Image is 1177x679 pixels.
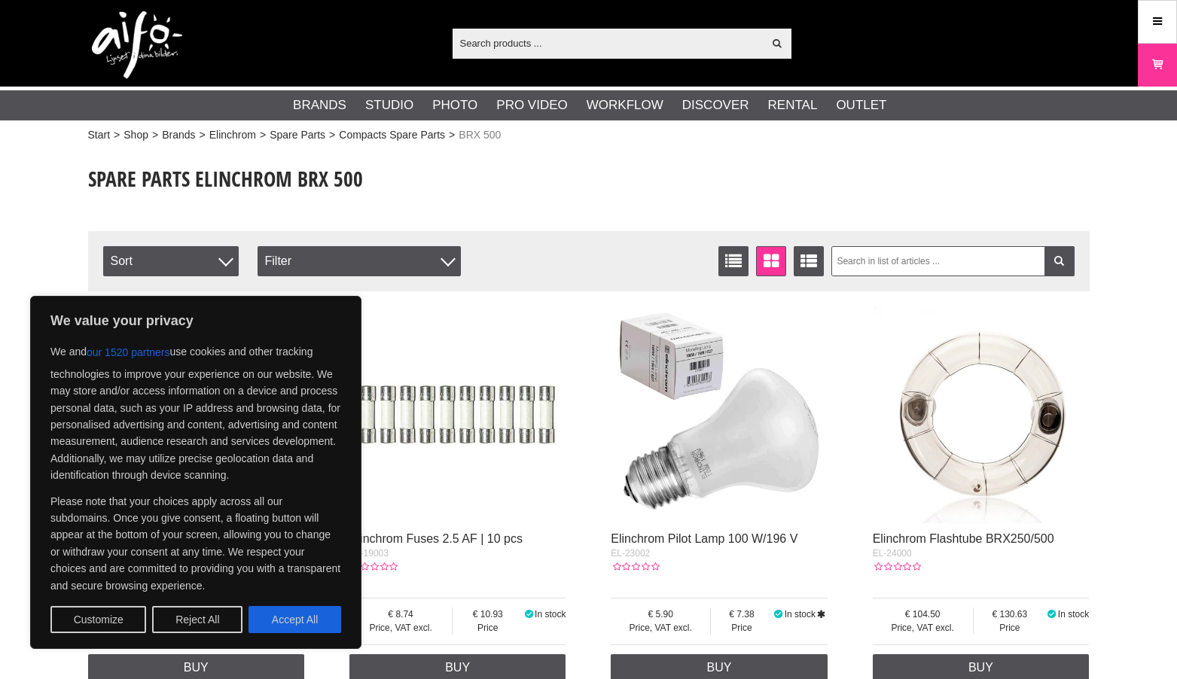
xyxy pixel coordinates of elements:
[349,607,452,621] span: 8.74
[873,548,912,559] span: EL-24000
[974,607,1046,621] span: 130.63
[611,548,650,559] span: EL-23002
[611,607,710,621] span: 5.90
[349,532,523,545] a: Elinchrom Fuses 2.5 AF | 10 pcs
[682,96,749,115] a: Discover
[611,560,659,574] div: Customer rating: 0
[365,96,413,115] a: Studio
[873,532,1054,545] a: Elinchrom Flashtube BRX250/500
[249,606,341,633] button: Accept All
[152,127,158,143] span: >
[88,164,666,193] h1: Spare Parts Elinchrom BRX 500
[611,306,828,523] img: Elinchrom Pilot Lamp 100 W/196 V
[873,306,1090,523] img: Elinchrom Flashtube BRX250/500
[1058,609,1089,620] span: In stock
[88,127,111,143] a: Start
[718,246,749,276] a: List
[270,127,325,143] a: Spare Parts
[329,127,335,143] span: >
[162,127,195,143] a: Brands
[50,493,341,594] p: Please note that your choices apply across all our subdomains. Once you give consent, a floating ...
[587,96,663,115] a: Workflow
[523,609,535,620] i: In stock
[200,127,206,143] span: >
[496,96,567,115] a: Pro Video
[349,621,452,635] span: Price, VAT excl.
[432,96,477,115] a: Photo
[459,127,501,143] span: BRX 500
[785,609,816,620] span: In stock
[103,246,239,276] span: Sort
[711,607,773,621] span: 7.38
[258,246,461,276] div: Filter
[756,246,786,276] a: Window
[873,607,973,621] span: 104.50
[87,339,170,366] button: our 1520 partners
[30,296,361,649] div: We value your privacy
[339,127,445,143] a: Compacts Spare Parts
[611,621,710,635] span: Price, VAT excl.
[1044,246,1075,276] a: Filter
[349,306,566,523] img: Elinchrom Fuses 2.5 AF | 10 pcs
[92,11,182,79] img: logo.png
[535,609,566,620] span: In stock
[773,609,785,620] i: In stock
[449,127,455,143] span: >
[974,621,1046,635] span: Price
[453,32,764,54] input: Search products ...
[794,246,824,276] a: Extended list
[711,621,773,635] span: Price
[1046,609,1058,620] i: In stock
[873,621,973,635] span: Price, VAT excl.
[873,560,921,574] div: Customer rating: 0
[836,96,886,115] a: Outlet
[50,339,341,484] p: We and use cookies and other tracking technologies to improve your experience on our website. We ...
[50,312,341,330] p: We value your privacy
[831,246,1075,276] input: Search in list of articles ...
[152,606,242,633] button: Reject All
[209,127,256,143] a: Elinchrom
[123,127,148,143] a: Shop
[349,548,389,559] span: EL-19003
[114,127,120,143] span: >
[816,609,828,620] i: Buy more, pay less
[453,607,523,621] span: 10.93
[50,606,146,633] button: Customize
[349,560,398,574] div: Customer rating: 0
[768,96,818,115] a: Rental
[611,532,797,545] a: Elinchrom Pilot Lamp 100 W/196 V
[453,621,523,635] span: Price
[293,96,346,115] a: Brands
[260,127,266,143] span: >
